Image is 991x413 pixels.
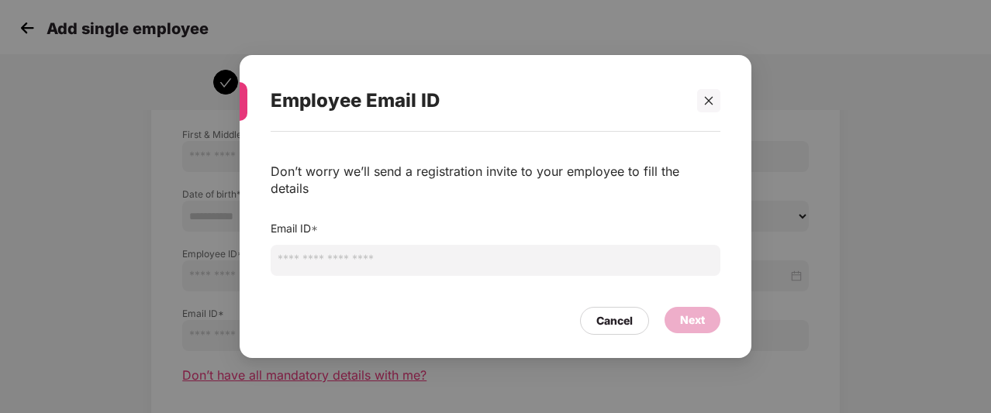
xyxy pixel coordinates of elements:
label: Email ID [271,222,318,235]
div: Cancel [596,312,633,329]
div: Employee Email ID [271,71,683,131]
div: Don’t worry we’ll send a registration invite to your employee to fill the details [271,163,720,197]
span: close [703,95,714,106]
div: Next [680,311,705,329]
